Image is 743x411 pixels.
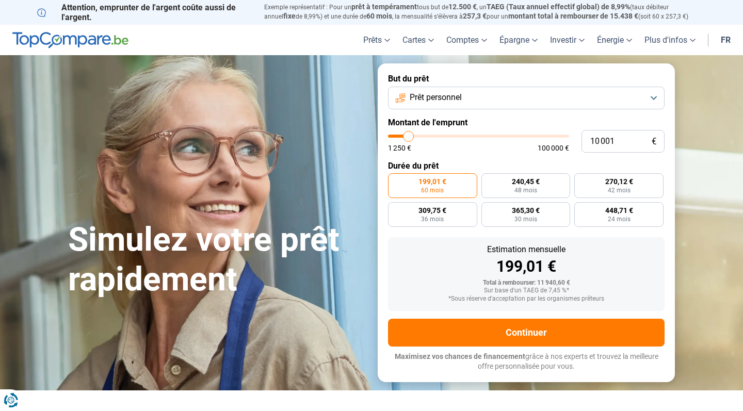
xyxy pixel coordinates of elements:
span: 270,12 € [605,178,633,185]
button: Continuer [388,319,665,347]
span: 42 mois [608,187,631,193]
h1: Simulez votre prêt rapidement [68,220,365,300]
a: Investir [544,25,591,55]
img: TopCompare [12,32,128,48]
span: 199,01 € [418,178,446,185]
label: Montant de l'emprunt [388,118,665,127]
a: Énergie [591,25,638,55]
div: *Sous réserve d'acceptation par les organismes prêteurs [396,295,656,303]
button: Prêt personnel [388,87,665,109]
span: 448,71 € [605,207,633,214]
a: fr [715,25,737,55]
div: Total à rembourser: 11 940,60 € [396,280,656,287]
label: But du prêt [388,74,665,84]
a: Cartes [396,25,440,55]
span: 365,30 € [512,207,540,214]
span: 1 250 € [388,144,411,152]
span: TAEG (Taux annuel effectif global) de 8,99% [487,3,630,11]
span: Prêt personnel [410,92,462,103]
span: Maximisez vos chances de financement [395,352,525,360]
span: 12.500 € [448,3,477,11]
p: Attention, emprunter de l'argent coûte aussi de l'argent. [37,3,252,22]
p: Exemple représentatif : Pour un tous but de , un (taux débiteur annuel de 8,99%) et une durée de ... [264,3,706,21]
span: 24 mois [608,216,631,222]
div: 199,01 € [396,259,656,274]
span: montant total à rembourser de 15.438 € [508,12,638,20]
span: 257,3 € [463,12,487,20]
label: Durée du prêt [388,161,665,171]
span: 100 000 € [538,144,569,152]
a: Épargne [493,25,544,55]
span: 240,45 € [512,178,540,185]
p: grâce à nos experts et trouvez la meilleure offre personnalisée pour vous. [388,352,665,372]
span: 48 mois [514,187,537,193]
div: Sur base d'un TAEG de 7,45 %* [396,287,656,294]
span: fixe [283,12,296,20]
span: prêt à tempérament [351,3,417,11]
a: Comptes [440,25,493,55]
span: € [652,137,656,146]
span: 309,75 € [418,207,446,214]
span: 60 mois [366,12,392,20]
span: 36 mois [421,216,444,222]
span: 30 mois [514,216,537,222]
div: Estimation mensuelle [396,245,656,254]
span: 60 mois [421,187,444,193]
a: Plus d'infos [638,25,702,55]
a: Prêts [357,25,396,55]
